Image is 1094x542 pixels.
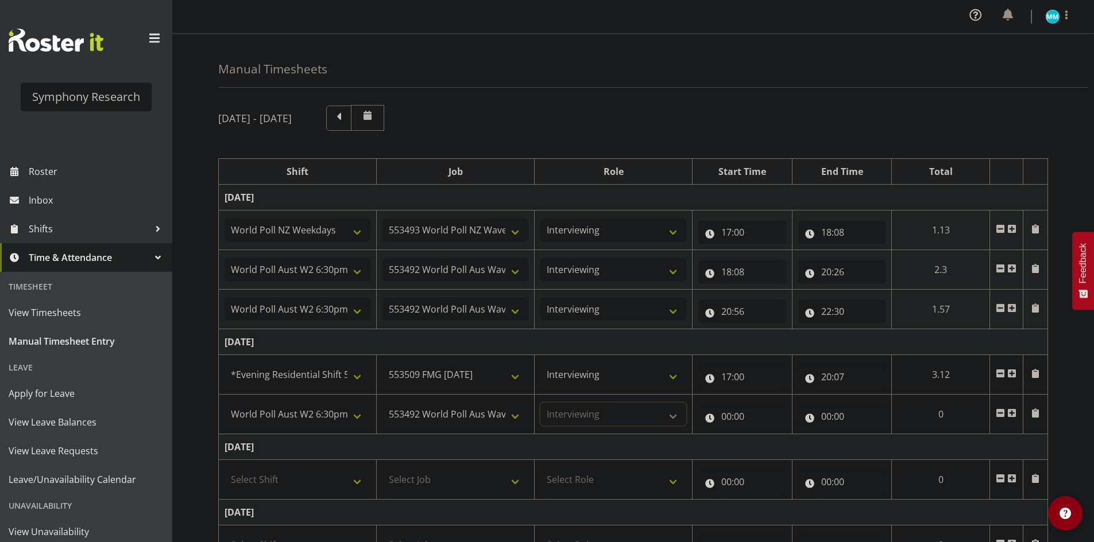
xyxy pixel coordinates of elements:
[3,408,169,436] a: View Leave Balances
[892,460,989,500] td: 0
[798,260,886,283] input: Click to select...
[698,405,786,428] input: Click to select...
[1072,232,1094,310] button: Feedback - Show survey
[219,329,1048,355] td: [DATE]
[1060,508,1071,519] img: help-xxl-2.png
[698,470,786,493] input: Click to select...
[219,500,1048,525] td: [DATE]
[798,405,886,428] input: Click to select...
[698,165,786,178] div: Start Time
[9,442,164,459] span: View Leave Requests
[3,327,169,356] a: Manual Timesheet Entry
[3,465,169,494] a: Leave/Unavailability Calendar
[1046,10,1060,24] img: murphy-mulholland11450.jpg
[218,63,327,76] h4: Manual Timesheets
[698,300,786,323] input: Click to select...
[798,165,886,178] div: End Time
[9,333,164,350] span: Manual Timesheet Entry
[3,379,169,408] a: Apply for Leave
[219,185,1048,210] td: [DATE]
[218,112,292,124] h5: [DATE] - [DATE]
[892,290,989,329] td: 1.57
[9,304,164,321] span: View Timesheets
[3,356,169,379] div: Leave
[3,494,169,517] div: Unavailability
[9,414,164,431] span: View Leave Balances
[3,275,169,298] div: Timesheet
[3,436,169,465] a: View Leave Requests
[798,221,886,244] input: Click to select...
[382,165,528,178] div: Job
[225,165,370,178] div: Shift
[698,260,786,283] input: Click to select...
[892,250,989,290] td: 2.3
[698,365,786,388] input: Click to select...
[29,249,149,266] span: Time & Attendance
[892,395,989,434] td: 0
[29,163,167,180] span: Roster
[9,523,164,540] span: View Unavailability
[540,165,686,178] div: Role
[9,29,103,52] img: Rosterit website logo
[1078,243,1088,283] span: Feedback
[898,165,983,178] div: Total
[29,192,167,209] span: Inbox
[892,210,989,250] td: 1.13
[9,471,164,488] span: Leave/Unavailability Calendar
[219,434,1048,460] td: [DATE]
[798,300,886,323] input: Click to select...
[798,470,886,493] input: Click to select...
[3,298,169,327] a: View Timesheets
[9,385,164,402] span: Apply for Leave
[698,221,786,244] input: Click to select...
[892,355,989,395] td: 3.12
[798,365,886,388] input: Click to select...
[29,220,149,237] span: Shifts
[32,88,140,106] div: Symphony Research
